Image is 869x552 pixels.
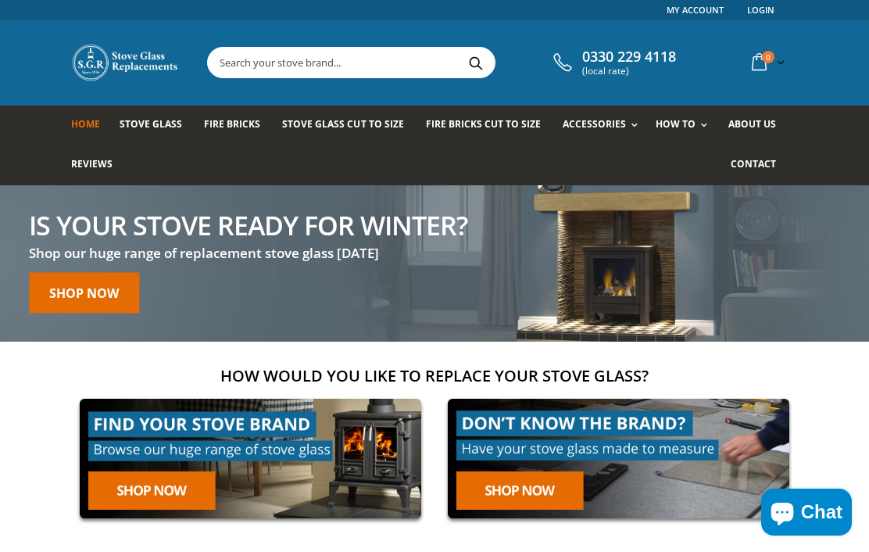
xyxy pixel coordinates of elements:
[656,106,715,145] a: How To
[563,106,645,145] a: Accessories
[756,489,856,539] inbox-online-store-chat: Shopify online store chat
[29,272,139,313] a: Shop now
[120,106,194,145] a: Stove Glass
[656,117,696,131] span: How To
[204,106,272,145] a: Fire Bricks
[728,106,788,145] a: About us
[426,106,553,145] a: Fire Bricks Cut To Size
[204,117,260,131] span: Fire Bricks
[439,390,798,527] img: made-to-measure-cta_2cd95ceb-d519-4648-b0cf-d2d338fdf11f.jpg
[71,365,798,386] h2: How would you like to replace your stove glass?
[731,157,776,170] span: Contact
[29,244,467,262] h3: Shop our huge range of replacement stove glass [DATE]
[71,43,181,82] img: Stove Glass Replacement
[71,157,113,170] span: Reviews
[120,117,182,131] span: Stove Glass
[71,117,100,131] span: Home
[71,106,112,145] a: Home
[282,106,415,145] a: Stove Glass Cut To Size
[282,117,403,131] span: Stove Glass Cut To Size
[762,51,774,63] span: 0
[728,117,776,131] span: About us
[426,117,541,131] span: Fire Bricks Cut To Size
[208,48,638,77] input: Search your stove brand...
[71,145,124,185] a: Reviews
[458,48,493,77] button: Search
[746,47,788,77] a: 0
[563,117,626,131] span: Accessories
[731,145,788,185] a: Contact
[29,211,467,238] h2: Is your stove ready for winter?
[71,390,430,527] img: find-your-brand-cta_9b334d5d-5c94-48ed-825f-d7972bbdebd0.jpg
